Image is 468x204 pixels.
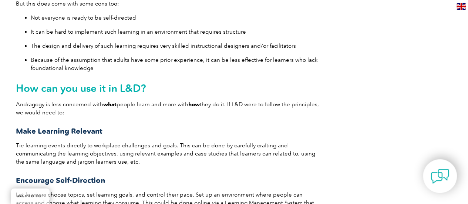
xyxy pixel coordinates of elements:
strong: Make Learning Relevant [16,127,102,136]
span: It can be hard to implement such learning in an environment that requires structure [31,29,246,35]
span: How can you use it in L&D? [16,82,146,94]
span: Andragogy is less concerned with people learn and more with they do it. If L&D were to follow the... [16,101,319,116]
span: The design and delivery of such learning requires very skilled instructional designers and/or fac... [31,43,296,49]
strong: how [188,101,200,108]
img: en [457,3,466,10]
span: But this does come with some cons too: [16,0,119,7]
span: Tie learning events directly to workplace challenges and goals. This can be done by carefully cra... [16,142,315,165]
strong: Encourage Self-Direction [16,176,105,185]
strong: what [103,101,117,108]
span: Not everyone is ready to be self-directed [31,14,136,21]
span: Because of the assumption that adults have some prior experience, it can be less effective for le... [31,57,318,71]
a: BACK TO TOP [11,188,50,204]
img: contact-chat.png [431,167,449,185]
